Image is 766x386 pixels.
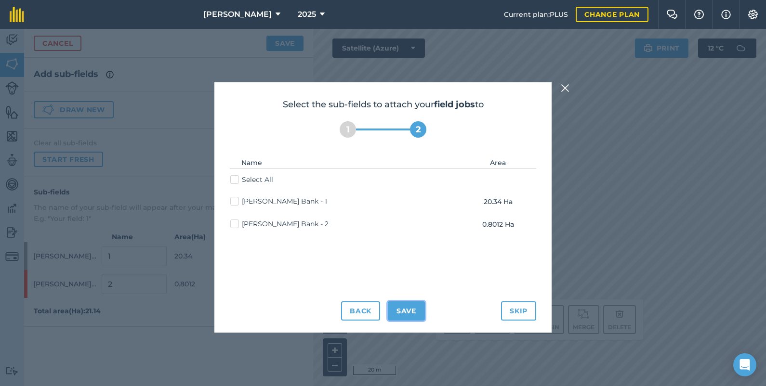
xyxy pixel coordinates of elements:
button: Save [388,301,425,321]
label: Select All [230,175,273,185]
th: Area [460,157,536,169]
img: A cog icon [747,10,759,19]
span: Current plan : PLUS [504,9,568,20]
th: Name [230,157,460,169]
div: 2 [410,121,426,138]
label: [PERSON_NAME] Bank - 1 [230,196,327,206]
span: 2025 [298,9,316,20]
h2: Select the sub-fields to attach your to [230,98,536,112]
img: svg+xml;base64,PHN2ZyB4bWxucz0iaHR0cDovL3d3dy53My5vcmcvMjAwMC9zdmciIHdpZHRoPSIyMiIgaGVpZ2h0PSIzMC... [561,82,569,94]
img: fieldmargin Logo [10,7,24,22]
img: A question mark icon [693,10,705,19]
td: 0.8012 Ha [460,213,536,235]
td: 20.34 Ha [460,191,536,213]
img: Two speech bubbles overlapping with the left bubble in the forefront [666,10,678,19]
div: 1 [340,121,356,138]
label: [PERSON_NAME] Bank - 2 [230,219,329,229]
span: [PERSON_NAME] [203,9,272,20]
div: Open Intercom Messenger [733,353,756,376]
button: Back [341,301,380,321]
strong: field jobs [434,99,475,110]
button: Skip [501,301,536,321]
img: svg+xml;base64,PHN2ZyB4bWxucz0iaHR0cDovL3d3dy53My5vcmcvMjAwMC9zdmciIHdpZHRoPSIxNyIgaGVpZ2h0PSIxNy... [721,9,731,20]
a: Change plan [576,7,648,22]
